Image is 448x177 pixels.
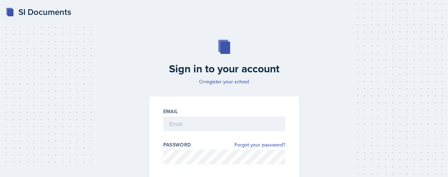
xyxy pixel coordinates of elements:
[163,108,178,115] label: Email
[145,78,304,85] p: Or
[163,141,191,148] label: Password
[163,116,285,131] input: Email
[6,6,71,18] a: SI Documents
[145,62,304,75] h2: Sign in to your account
[205,78,249,85] a: register your school
[234,141,285,149] a: Forgot your password?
